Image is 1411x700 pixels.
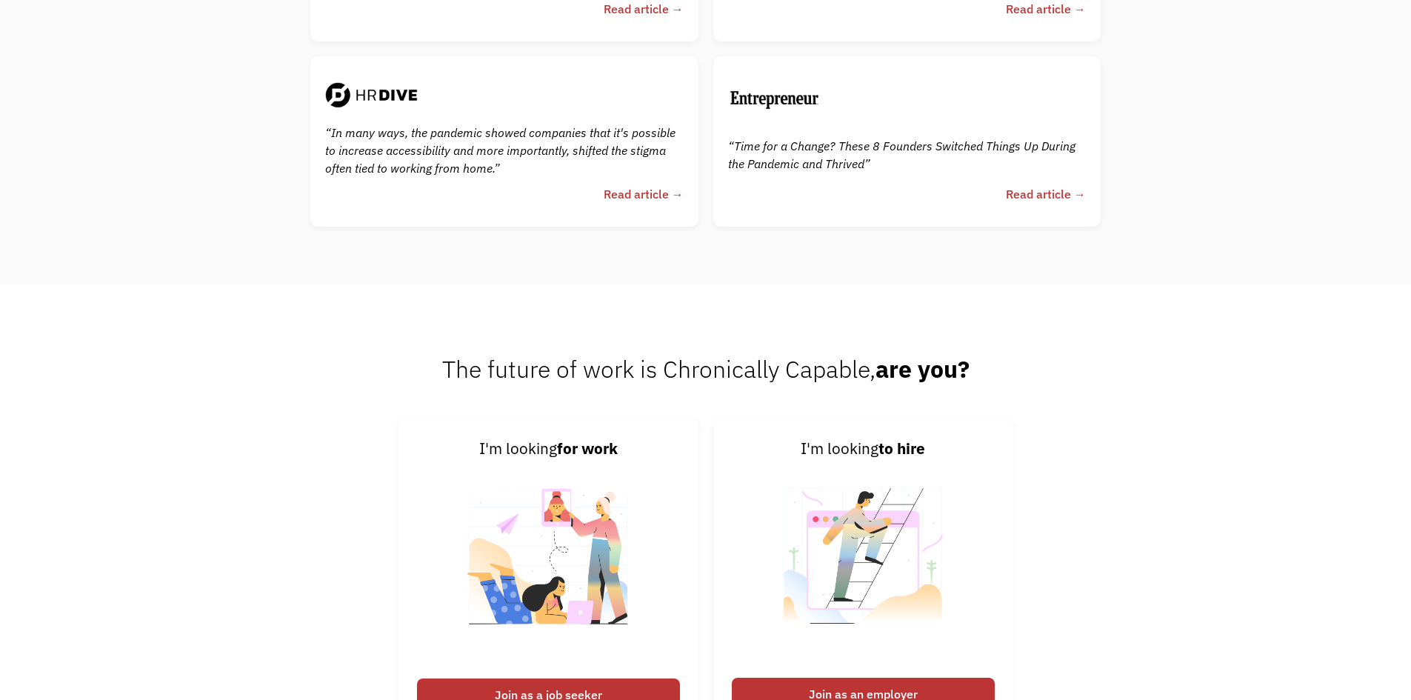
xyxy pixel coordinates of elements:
div: I'm looking [732,437,995,461]
a: “In many ways, the pandemic showed companies that it's possible to increase accessibility and mor... [310,56,698,227]
div: “In many ways, the pandemic showed companies that it's possible to increase accessibility and mor... [325,124,683,178]
div: Read article → [1006,185,1086,203]
strong: for work [557,439,618,459]
img: Illustrated image of people looking for work [456,461,641,670]
strong: to hire [878,439,925,459]
div: Read article → [604,185,684,203]
a: “Time for a Change? These 8 Founders Switched Things Up During the Pandemic and Thrived”Read arti... [713,56,1101,227]
div: I'm looking [417,437,680,461]
img: Illustrated image of someone looking to hire [771,461,955,670]
strong: are you? [875,353,970,384]
span: The future of work is Chronically Capable, [442,353,970,384]
div: “Time for a Change? These 8 Founders Switched Things Up During the Pandemic and Thrived” [728,137,1086,173]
